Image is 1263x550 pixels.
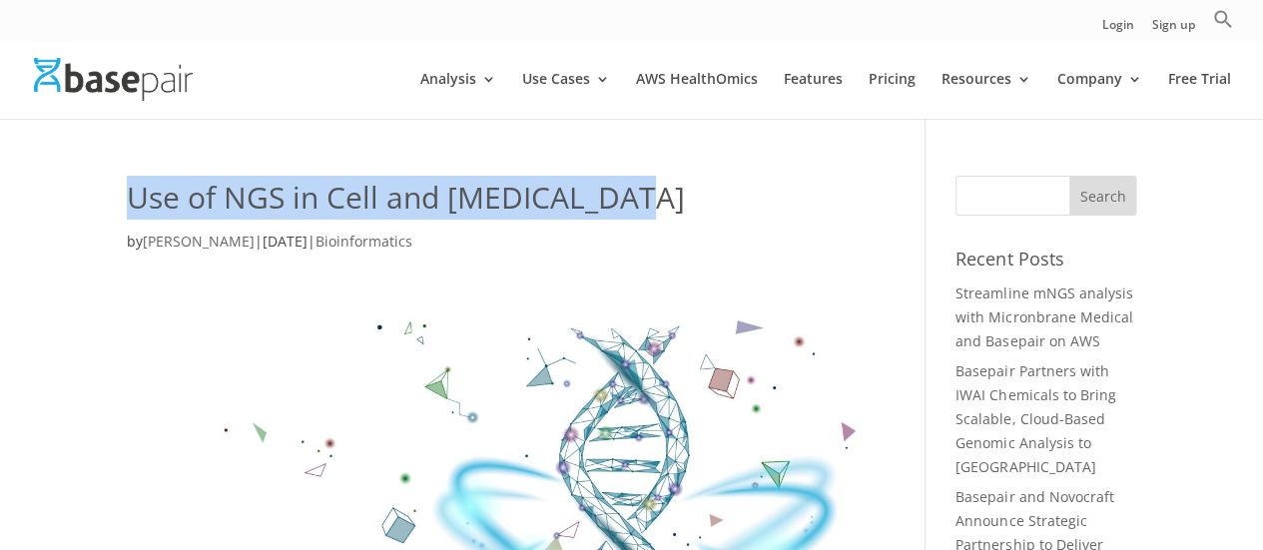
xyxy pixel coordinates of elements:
[869,72,916,119] a: Pricing
[784,72,843,119] a: Features
[942,72,1031,119] a: Resources
[636,72,758,119] a: AWS HealthOmics
[955,283,1132,350] a: Streamline mNGS analysis with Micronbrane Medical and Basepair on AWS
[316,232,412,251] a: Bioinformatics
[127,230,871,269] p: by | |
[1213,9,1233,40] a: Search Icon Link
[1168,72,1231,119] a: Free Trial
[127,176,871,230] h1: Use of NGS in Cell and [MEDICAL_DATA]
[1163,450,1239,526] iframe: Drift Widget Chat Controller
[1102,19,1134,40] a: Login
[1057,72,1142,119] a: Company
[955,361,1115,475] a: Basepair Partners with IWAI Chemicals to Bring Scalable, Cloud-Based Genomic Analysis to [GEOGRAP...
[34,58,193,101] img: Basepair
[143,232,255,251] a: [PERSON_NAME]
[1152,19,1195,40] a: Sign up
[522,72,610,119] a: Use Cases
[955,246,1136,281] h4: Recent Posts
[1213,9,1233,29] svg: Search
[1069,176,1137,216] input: Search
[263,232,308,251] span: [DATE]
[420,72,496,119] a: Analysis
